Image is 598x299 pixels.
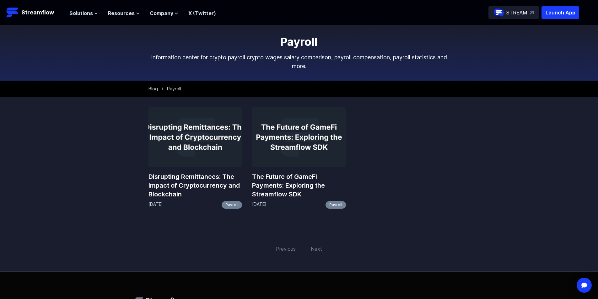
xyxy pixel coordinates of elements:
a: The Future of GameFi Payments: Exploring the Streamflow SDK [252,172,346,199]
a: STREAM [488,6,539,19]
span: Resources [108,9,135,17]
img: Disrupting Remittances: The Impact of Cryptocurrency and Blockchain [148,107,242,167]
button: Launch App [541,6,579,19]
img: The Future of GameFi Payments: Exploring the Streamflow SDK [252,107,346,167]
span: Solutions [69,9,93,17]
button: Company [150,9,178,17]
h1: Payroll [148,35,450,48]
p: STREAM [506,9,527,16]
p: Streamflow [21,8,54,17]
a: Payroll [222,201,242,209]
span: Previous [272,241,299,256]
button: Solutions [69,9,98,17]
p: [DATE] [252,201,267,209]
button: Resources [108,9,140,17]
p: Information center for crypto payroll crypto wages salary comparison, payroll compensation, payro... [148,53,450,71]
img: top-right-arrow.svg [530,11,534,14]
span: Next [307,241,326,256]
p: [DATE] [148,201,163,209]
span: Payroll [167,86,181,91]
a: Blog [148,86,158,91]
img: streamflow-logo-circle.png [494,8,504,18]
a: Payroll [326,201,346,209]
a: Streamflow [6,6,63,19]
a: X (Twitter) [188,10,216,16]
img: Streamflow Logo [6,6,19,19]
span: Company [150,9,173,17]
a: Disrupting Remittances: The Impact of Cryptocurrency and Blockchain [148,172,242,199]
div: Open Intercom Messenger [577,278,592,293]
span: / [162,86,163,91]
